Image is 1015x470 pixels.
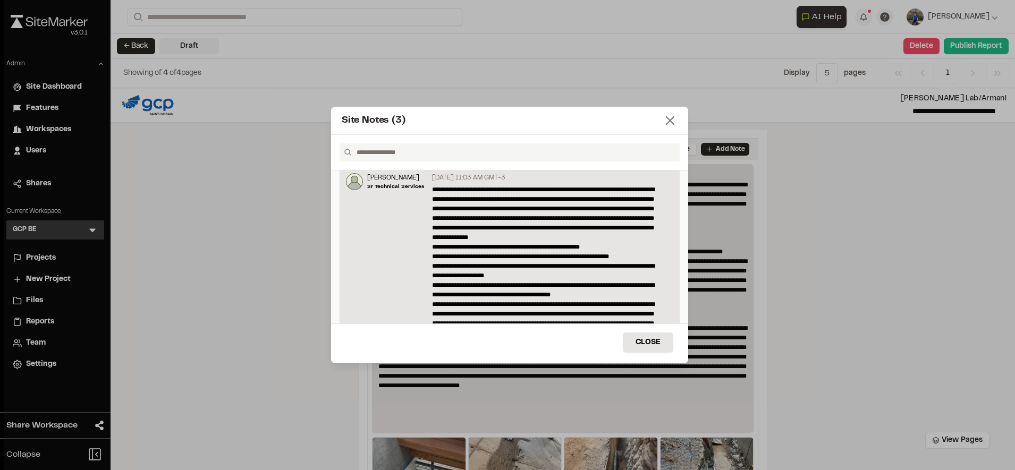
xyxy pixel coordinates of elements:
[367,183,424,191] p: Sr Technical Services
[367,173,424,183] p: [PERSON_NAME]
[623,332,673,353] button: Close
[432,173,505,183] p: [DATE] 11:03 AM GMT-3
[346,173,363,190] img: Dennis Brown
[342,114,663,128] div: Site Notes (3)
